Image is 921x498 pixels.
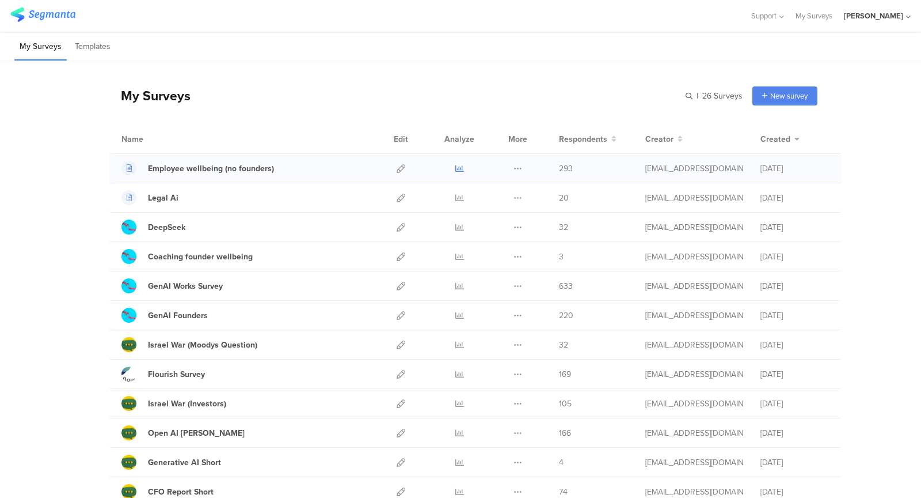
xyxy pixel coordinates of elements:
div: yael@ybenjamin.com [645,192,743,204]
span: 32 [559,221,568,233]
div: [DATE] [760,192,829,204]
span: 220 [559,310,573,322]
span: 105 [559,398,572,410]
div: [DATE] [760,251,829,263]
a: Legal Ai [121,190,178,205]
div: [DATE] [760,398,829,410]
div: yael@ybenjamin.com [645,368,743,380]
div: My Surveys [109,86,191,105]
div: [DATE] [760,163,829,175]
li: Templates [70,33,116,61]
span: 633 [559,280,573,292]
a: GenAI Works Survey [121,278,223,293]
div: yael@ybenjamin.com [645,280,743,292]
a: GenAI Founders [121,308,208,323]
span: 32 [559,339,568,351]
div: yael@ybenjamin.com [645,486,743,498]
div: Open AI Sam Altman [148,427,245,439]
a: DeepSeek [121,220,185,235]
div: Analyze [442,124,477,153]
span: 166 [559,427,571,439]
div: [DATE] [760,456,829,469]
div: yael@ybenjamin.com [645,456,743,469]
div: [DATE] [760,339,829,351]
a: Employee wellbeing (no founders) [121,161,274,176]
div: yael@ybenjamin.com [645,310,743,322]
img: segmanta logo [10,7,75,22]
span: 20 [559,192,569,204]
div: yael@ybenjamin.com [645,163,743,175]
span: Creator [645,133,673,145]
div: GenAI Works Survey [148,280,223,292]
div: More [505,124,530,153]
div: DeepSeek [148,221,185,233]
span: 3 [559,251,564,263]
div: Israel War (Moodys Question) [148,339,257,351]
div: [DATE] [760,368,829,380]
a: Flourish Survey [121,367,205,382]
span: | [695,90,700,102]
div: [DATE] [760,280,829,292]
a: Israel War (Moodys Question) [121,337,257,352]
span: 74 [559,486,568,498]
a: Generative AI Short [121,455,221,470]
div: Coaching founder wellbeing [148,251,253,263]
div: Generative AI Short [148,456,221,469]
span: Created [760,133,790,145]
div: [DATE] [760,427,829,439]
a: Israel War (Investors) [121,396,226,411]
span: 169 [559,368,571,380]
div: yael@ybenjamin.com [645,398,743,410]
span: Respondents [559,133,607,145]
div: Employee wellbeing (no founders) [148,163,274,175]
div: Name [121,133,191,145]
div: [DATE] [760,486,829,498]
div: [DATE] [760,310,829,322]
div: yael@ybenjamin.com [645,251,743,263]
button: Created [760,133,800,145]
div: GenAI Founders [148,310,208,322]
button: Creator [645,133,683,145]
div: Flourish Survey [148,368,205,380]
a: Coaching founder wellbeing [121,249,253,264]
div: yael@ybenjamin.com [645,427,743,439]
li: My Surveys [14,33,67,61]
a: Open AI [PERSON_NAME] [121,425,245,440]
div: yael@ybenjamin.com [645,221,743,233]
div: CFO Report Short [148,486,214,498]
span: Support [751,10,777,21]
button: Respondents [559,133,616,145]
span: New survey [770,90,808,101]
div: Legal Ai [148,192,178,204]
div: [DATE] [760,221,829,233]
div: yael@ybenjamin.com [645,339,743,351]
span: 26 Surveys [702,90,743,102]
span: 4 [559,456,564,469]
div: Israel War (Investors) [148,398,226,410]
span: 293 [559,163,573,175]
div: Edit [389,124,413,153]
div: [PERSON_NAME] [844,10,903,21]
